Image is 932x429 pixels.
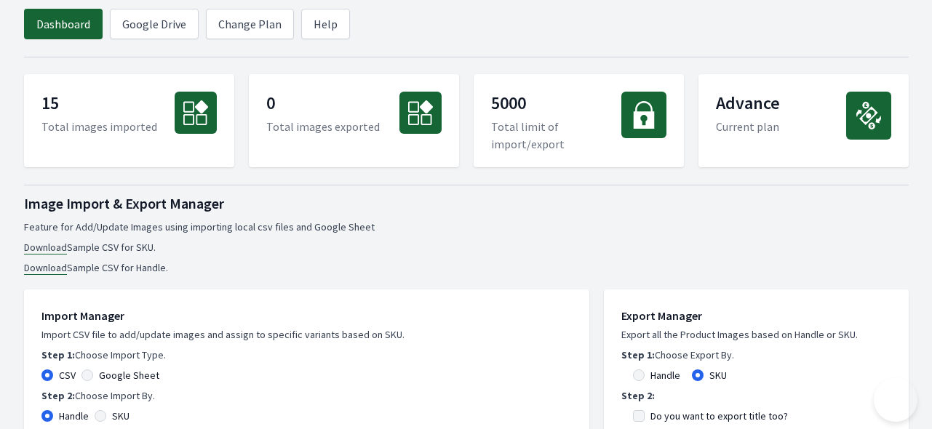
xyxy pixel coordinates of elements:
[41,348,572,362] p: Choose Import Type.
[716,118,780,135] p: Current plan
[99,368,159,382] label: Google Sheet
[716,92,780,118] p: Advance
[41,327,572,342] p: Import CSV file to add/update images and assign to specific variants based on SKU.
[24,241,67,254] a: Download
[59,368,76,382] label: CSV
[112,409,130,423] label: SKU
[301,9,350,39] a: Help
[206,9,294,39] a: Change Plan
[41,118,157,135] p: Total images imported
[650,409,788,423] label: Do you want to export title too?
[110,9,199,39] a: Google Drive
[41,348,75,361] b: Step 1:
[491,118,621,153] p: Total limit of import/export
[621,327,891,342] p: Export all the Product Images based on Handle or SKU.
[59,409,89,423] label: Handle
[621,389,655,402] b: Step 2:
[24,260,909,275] li: Sample CSV for Handle.
[24,220,909,234] p: Feature for Add/Update Images using importing local csv files and Google Sheet
[41,92,157,118] p: 15
[621,307,891,324] h1: Export Manager
[650,368,680,382] label: Handle
[41,388,572,403] p: Choose Import By.
[621,348,891,362] p: Choose Export By.
[874,378,917,422] iframe: Toggle Customer Support
[24,240,909,254] li: Sample CSV for SKU.
[41,389,75,402] b: Step 2:
[621,348,655,361] b: Step 1:
[24,261,67,275] a: Download
[266,118,380,135] p: Total images exported
[491,92,621,118] p: 5000
[266,92,380,118] p: 0
[709,368,727,382] label: SKU
[41,307,572,324] h1: Import Manager
[24,193,909,214] h1: Image Import & Export Manager
[24,9,103,39] a: Dashboard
